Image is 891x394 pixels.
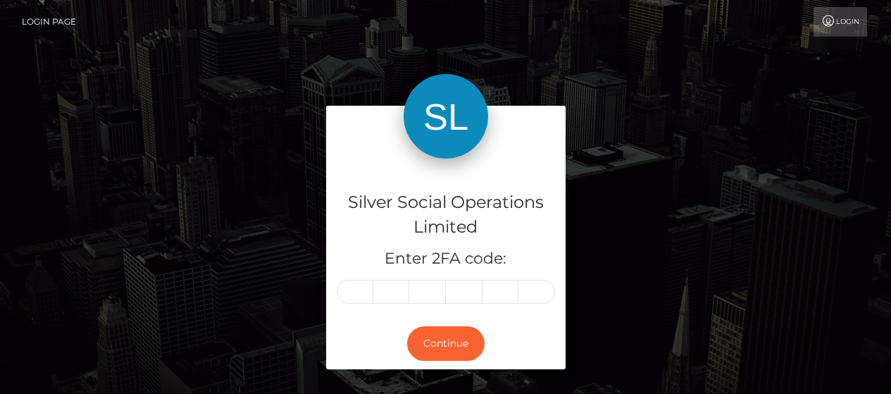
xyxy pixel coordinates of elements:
button: Continue [407,326,485,361]
h5: Enter 2FA code: [337,248,555,270]
a: Login Page [22,7,76,37]
img: Silver Social Operations Limited [404,74,488,159]
a: Login [814,7,867,37]
h4: Silver Social Operations Limited [337,190,555,240]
